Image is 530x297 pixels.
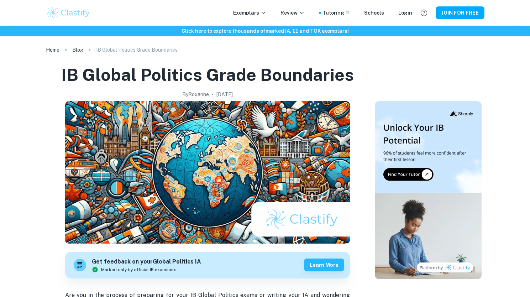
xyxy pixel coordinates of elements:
h2: By Roxanne [182,90,209,98]
img: Thumbnail [375,101,482,279]
h1: IB Global Politics Grade Boundaries [61,63,354,86]
a: Blog [72,45,83,55]
p: • [212,90,214,98]
h6: Get feedback on your Global Politics IA [92,257,201,266]
img: Clastify logo [46,6,91,20]
a: Get feedback on yourGlobal Politics IAMarked only by official IB examinersLearn more [65,252,350,278]
p: Exemplars [233,9,266,17]
h6: Click here to explore thousands of marked IA, EE and TOK exemplars ! [1,27,529,35]
button: Learn more [304,259,344,271]
span: Marked only by official IB examiners [101,266,177,273]
p: IB Global Politics Grade Boundaries [96,46,178,54]
button: JOIN FOR FREE [436,6,484,19]
button: Help and Feedback [418,7,430,19]
h2: [DATE] [216,90,233,98]
a: Tutoring [322,9,350,17]
p: Review [280,9,305,17]
a: Schools [364,9,384,17]
a: Login [398,9,412,17]
a: Home [46,45,59,55]
img: IB Global Politics Grade Boundaries cover image [65,101,350,244]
